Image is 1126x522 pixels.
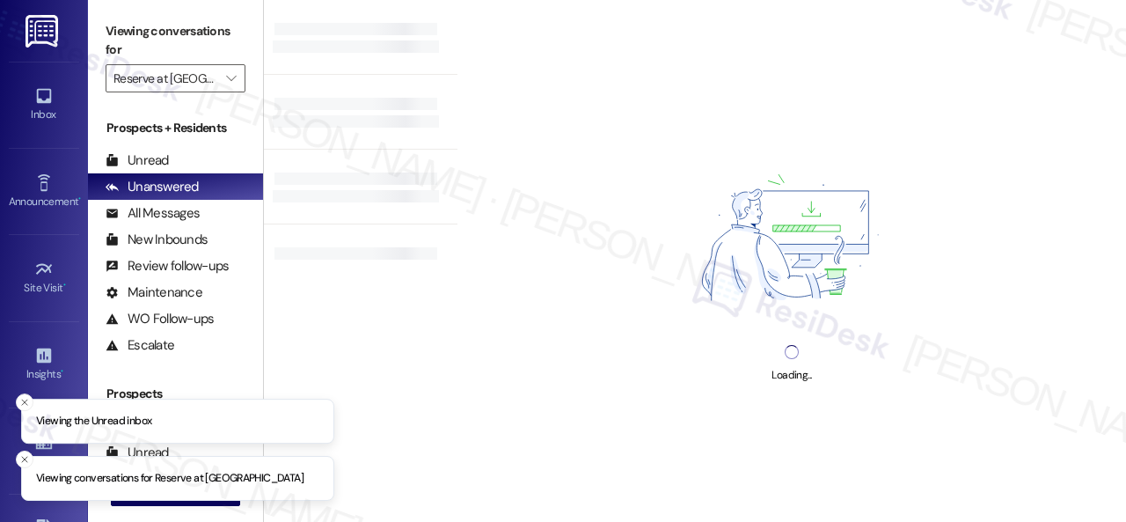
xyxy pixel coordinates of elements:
img: ResiDesk Logo [26,15,62,48]
div: Unanswered [106,178,199,196]
div: Maintenance [106,283,202,302]
span: • [63,279,66,291]
label: Viewing conversations for [106,18,245,64]
a: Inbox [9,81,79,129]
div: Prospects [88,385,263,403]
button: Close toast [16,393,33,411]
div: Review follow-ups [106,257,229,276]
a: Insights • [9,341,79,388]
p: Viewing the Unread inbox [36,414,151,430]
p: Viewing conversations for Reserve at [GEOGRAPHIC_DATA] [36,471,303,487]
a: Site Visit • [9,254,79,302]
div: WO Follow-ups [106,310,214,328]
div: Prospects + Residents [88,119,263,137]
div: Escalate [106,336,174,355]
input: All communities [113,64,217,92]
div: Loading... [771,366,811,385]
div: New Inbounds [106,231,208,249]
span: • [78,193,81,205]
div: Unread [106,151,169,170]
span: • [61,365,63,378]
i:  [226,71,236,85]
div: All Messages [106,204,200,223]
button: Close toast [16,451,33,468]
a: Buildings [9,427,79,474]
